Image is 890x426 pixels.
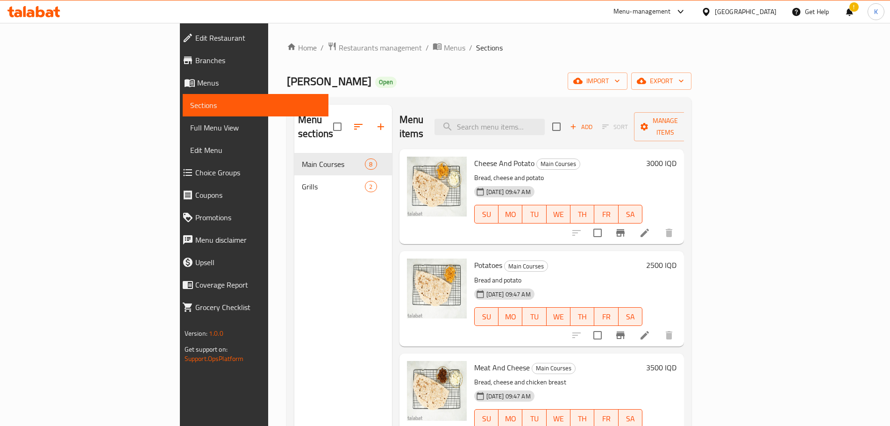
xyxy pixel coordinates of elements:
span: Get support on: [185,343,228,355]
span: Select to update [588,223,607,243]
span: MO [502,208,519,221]
button: Add section [370,116,392,138]
div: Main Courses [536,159,580,170]
span: Sort sections [347,116,370,138]
span: Menus [197,77,321,88]
button: export [631,72,691,90]
span: Restaurants management [339,42,422,53]
span: [DATE] 09:47 AM [483,188,534,196]
span: Select section [547,117,566,137]
img: Meat And Cheese [407,361,467,421]
span: MO [502,412,519,426]
button: import [568,72,627,90]
div: items [365,159,377,170]
span: Main Courses [302,159,365,170]
span: SU [478,310,495,324]
span: Branches [195,55,321,66]
span: TU [526,208,542,221]
a: Full Menu View [183,116,328,139]
span: Sections [190,100,321,111]
span: Potatoes [474,258,502,272]
h6: 3500 IQD [646,361,676,374]
span: Upsell [195,257,321,268]
p: Bread, cheese and potato [474,172,643,184]
span: Full Menu View [190,122,321,133]
span: Menus [444,42,465,53]
button: delete [658,324,680,347]
span: TU [526,310,542,324]
a: Grocery Checklist [175,296,328,318]
button: FR [594,205,618,224]
span: Grocery Checklist [195,302,321,313]
a: Choice Groups [175,161,328,184]
span: Open [375,78,397,86]
span: [DATE] 09:47 AM [483,290,534,299]
span: Main Courses [537,159,580,169]
a: Edit Restaurant [175,27,328,49]
span: [PERSON_NAME] [287,71,371,92]
span: SA [622,412,639,426]
span: TU [526,412,542,426]
img: Cheese And Potato [407,157,467,217]
a: Menus [175,72,328,94]
a: Coverage Report [175,274,328,296]
span: Sections [476,42,503,53]
span: 1.0.0 [209,327,223,339]
div: Main Courses8 [294,153,392,175]
button: TH [570,205,594,224]
span: Select all sections [328,117,347,137]
div: [GEOGRAPHIC_DATA] [715,7,776,17]
span: TH [574,310,591,324]
span: MO [502,310,519,324]
span: SU [478,208,495,221]
span: FR [598,208,614,221]
span: WE [550,208,567,221]
span: Add item [566,120,596,134]
button: TU [522,307,546,326]
button: TU [522,205,546,224]
span: Add [569,122,594,132]
button: MO [498,307,522,326]
img: Potatoes [407,259,467,318]
span: SU [478,412,495,426]
span: Choice Groups [195,167,321,178]
span: FR [598,412,614,426]
span: Select to update [588,325,607,345]
button: Add [566,120,596,134]
div: items [365,181,377,192]
button: FR [594,307,618,326]
a: Edit Menu [183,139,328,161]
button: Manage items [634,112,697,141]
span: K [874,7,878,17]
a: Menu disclaimer [175,229,328,251]
a: Edit menu item [639,227,650,238]
nav: Menu sections [294,149,392,202]
button: Branch-specific-item [609,222,632,244]
button: TH [570,307,594,326]
a: Menus [433,42,465,54]
span: TH [574,412,591,426]
span: Grills [302,181,365,192]
button: MO [498,205,522,224]
span: FR [598,310,614,324]
span: WE [550,310,567,324]
a: Upsell [175,251,328,274]
h6: 2500 IQD [646,259,676,272]
span: Promotions [195,212,321,223]
a: Coupons [175,184,328,206]
span: Main Courses [532,363,575,374]
p: Bread and potato [474,274,643,286]
span: SA [622,208,639,221]
span: Edit Menu [190,144,321,156]
div: Open [375,77,397,88]
p: Bread, cheese and chicken breast [474,376,643,388]
span: SA [622,310,639,324]
button: WE [547,205,570,224]
span: Version: [185,327,207,339]
span: Select section first [596,120,634,134]
span: 8 [365,160,376,169]
a: Sections [183,94,328,116]
h2: Menu items [399,113,424,141]
button: Branch-specific-item [609,324,632,347]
